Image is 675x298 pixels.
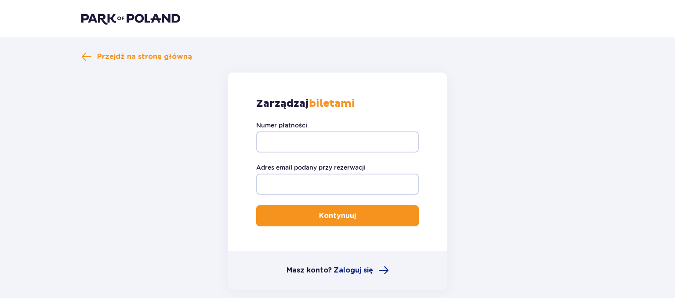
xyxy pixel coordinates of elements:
strong: biletami [309,97,355,110]
p: Zarządzaj [256,97,355,110]
p: Kontynuuj [319,211,356,221]
a: Zaloguj się [334,265,389,276]
img: Park of Poland logo [81,12,180,25]
button: Kontynuuj [256,205,419,226]
span: Zaloguj się [334,265,373,275]
p: Masz konto? [287,265,332,275]
span: Przejdź na stronę główną [97,52,192,62]
a: Przejdź na stronę główną [81,51,192,62]
label: Numer płatności [256,121,307,130]
label: Adres email podany przy rezerwacji [256,163,366,172]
